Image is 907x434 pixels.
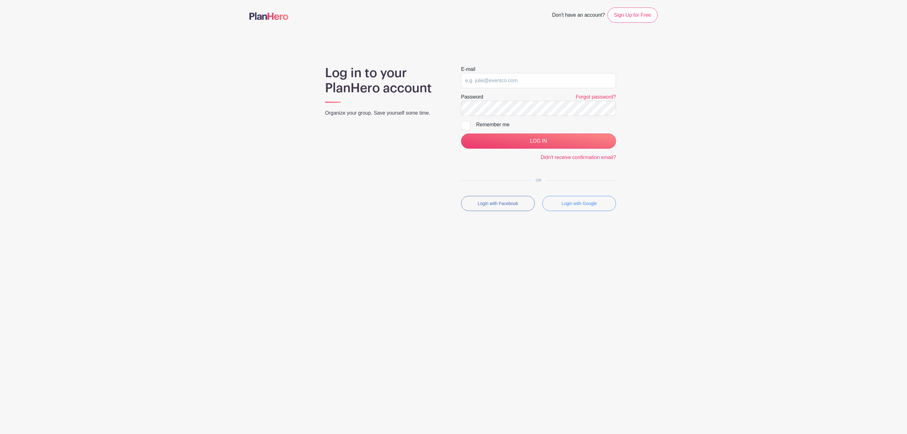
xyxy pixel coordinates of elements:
input: e.g. julie@eventco.com [461,73,616,88]
a: Forgot password? [576,94,616,100]
label: E-mail [461,66,475,73]
span: OR [531,178,546,183]
div: Remember me [476,121,616,128]
h1: Log in to your PlanHero account [325,66,446,96]
a: Sign Up for Free [608,8,658,23]
small: Login with Google [562,201,597,206]
small: Login with Facebook [478,201,518,206]
input: LOG IN [461,134,616,149]
a: Didn't receive confirmation email? [540,155,616,160]
button: Login with Google [542,196,616,211]
label: Password [461,93,483,101]
span: Don't have an account? [552,9,605,23]
img: logo-507f7623f17ff9eddc593b1ce0a138ce2505c220e1c5a4e2b4648c50719b7d32.svg [249,12,288,20]
button: Login with Facebook [461,196,535,211]
p: Organize your group. Save yourself some time. [325,109,446,117]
